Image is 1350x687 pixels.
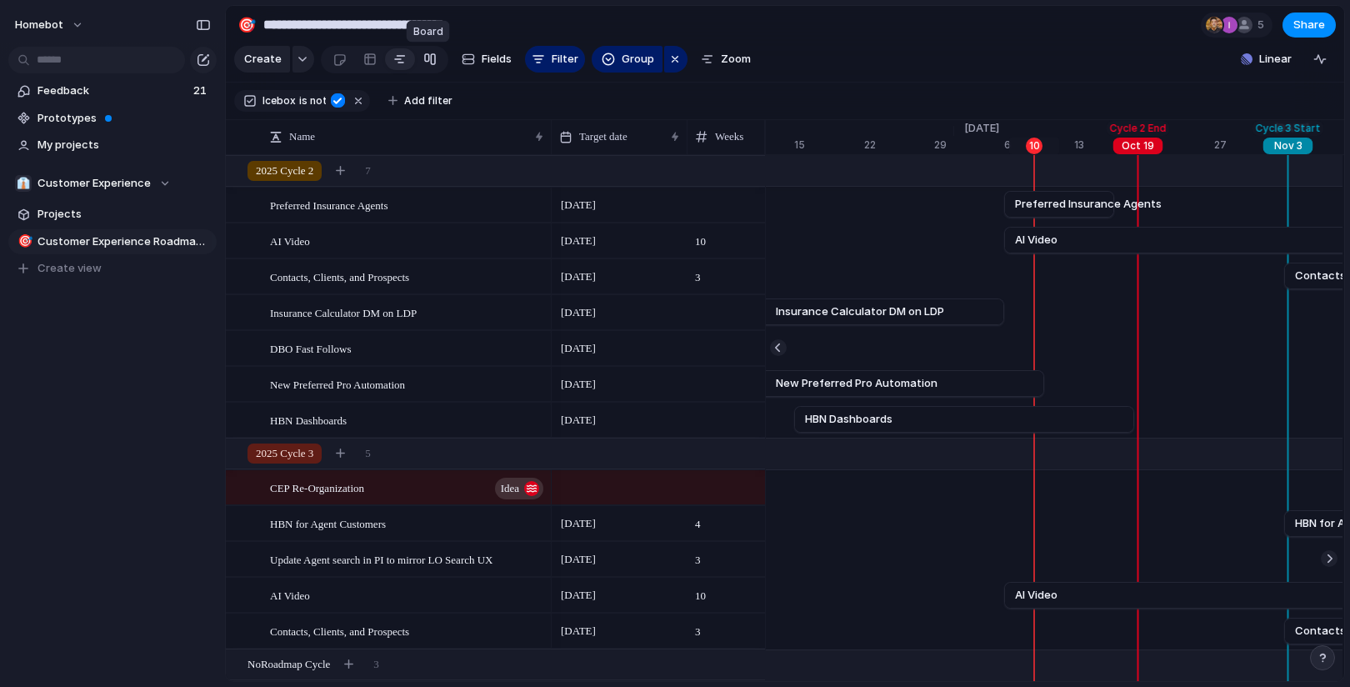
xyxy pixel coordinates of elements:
[1293,17,1325,33] span: Share
[1214,138,1264,153] div: 27
[455,46,518,73] button: Fields
[256,445,313,462] span: 2025 Cycle 3
[735,299,993,324] a: Insurance Calculator DM on LDP
[37,83,188,99] span: Feedback
[378,89,462,113] button: Add filter
[1004,138,1074,153] div: 6
[1026,138,1042,154] div: 10
[1015,587,1057,604] span: AI Video
[934,138,954,153] div: 29
[1015,232,1057,248] span: AI Video
[501,477,519,500] span: Idea
[1113,138,1163,154] div: Oct 19
[8,229,217,254] a: 🎯Customer Experience Roadmap Planning
[495,478,543,499] button: Idea
[688,260,764,286] span: 3
[296,92,329,110] button: isnot
[270,514,386,533] span: HBN for Agent Customers
[592,46,662,73] button: Group
[622,51,654,68] span: Group
[1234,47,1298,72] button: Linear
[37,175,151,192] span: Customer Experience
[404,93,452,108] span: Add filter
[270,338,352,358] span: DBO Fast Follows
[234,46,290,73] button: Create
[270,549,493,569] span: Update Agent search in PI to mirror LO Search UX
[270,585,310,604] span: AI Video
[557,585,600,605] span: [DATE]
[805,407,1123,432] a: HBN Dashboards
[15,233,32,250] button: 🎯
[270,195,388,214] span: Preferred Insurance Agents
[688,614,764,640] span: 3
[805,411,892,428] span: HBN Dashboards
[694,46,757,73] button: Zoom
[557,549,600,569] span: [DATE]
[407,21,450,43] div: Board
[270,374,405,394] span: New Preferred Pro Automation
[557,514,600,534] span: [DATE]
[482,51,512,68] span: Fields
[307,93,326,108] span: not
[1264,120,1319,137] span: [DATE]
[1282,13,1336,38] button: Share
[1257,17,1269,33] span: 5
[1259,51,1292,68] span: Linear
[37,137,211,153] span: My projects
[244,51,282,68] span: Create
[256,163,313,179] span: 2025 Cycle 2
[557,195,600,215] span: [DATE]
[8,106,217,131] a: Prototypes
[688,543,764,569] span: 3
[365,163,371,179] span: 7
[721,51,751,68] span: Zoom
[247,656,330,673] span: No Roadmap Cycle
[8,256,217,281] button: Create view
[365,445,371,462] span: 5
[1015,192,1103,217] a: Preferred Insurance Agents
[688,579,764,604] span: 10
[373,656,379,673] span: 3
[688,224,764,250] span: 10
[1144,138,1214,153] div: 20
[270,410,347,429] span: HBN Dashboards
[776,375,937,392] span: New Preferred Pro Automation
[794,138,864,153] div: 15
[552,51,578,68] span: Filter
[262,93,296,108] span: Icebox
[1107,121,1170,136] div: Cycle 2 End
[1252,121,1324,136] div: Cycle 3 Start
[776,303,944,320] span: Insurance Calculator DM on LDP
[557,231,600,251] span: [DATE]
[270,303,417,322] span: Insurance Calculator DM on LDP
[237,13,256,36] div: 🎯
[1074,138,1144,153] div: 13
[37,233,211,250] span: Customer Experience Roadmap Planning
[8,78,217,103] a: Feedback21
[8,171,217,196] button: 👔Customer Experience
[233,12,260,38] button: 🎯
[557,338,600,359] span: [DATE]
[8,133,217,158] a: My projects
[37,206,211,223] span: Projects
[270,478,364,497] span: CEP Re-Organization
[557,374,600,394] span: [DATE]
[8,202,217,227] a: Projects
[557,303,600,323] span: [DATE]
[688,507,764,533] span: 4
[15,175,32,192] div: 👔
[37,260,102,277] span: Create view
[15,17,63,33] span: Homebot
[270,621,409,640] span: Contacts, Clients, and Prospects
[37,110,211,127] span: Prototypes
[299,93,307,108] span: is
[557,621,600,641] span: [DATE]
[954,120,1009,137] span: [DATE]
[525,46,585,73] button: Filter
[557,267,600,287] span: [DATE]
[864,138,934,153] div: 22
[1263,138,1313,154] div: Nov 3
[193,83,210,99] span: 21
[7,12,92,38] button: Homebot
